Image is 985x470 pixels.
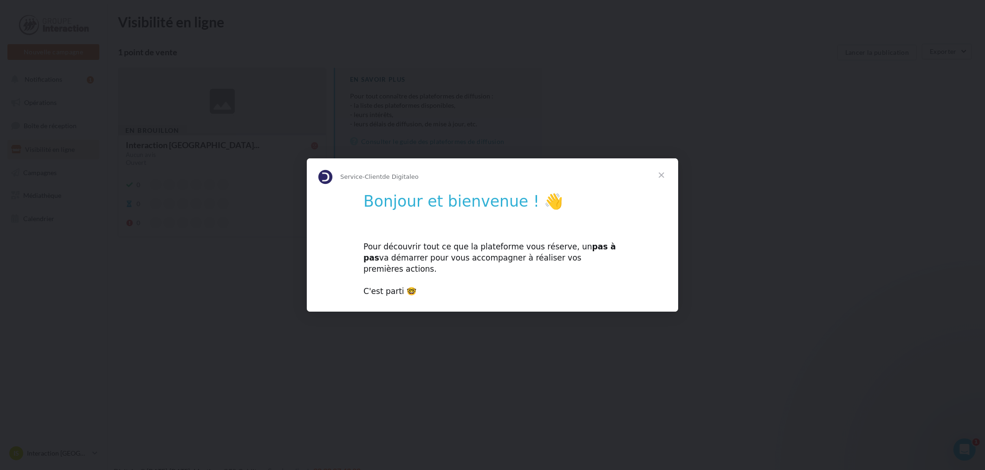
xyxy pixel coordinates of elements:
[382,173,419,180] span: de Digitaleo
[645,158,678,192] span: Fermer
[340,173,382,180] span: Service-Client
[363,231,622,297] div: Pour découvrir tout ce que la plateforme vous réserve, un va démarrer pour vous accompagner à réa...
[363,192,622,217] h1: Bonjour et bienvenue ! 👋
[318,170,333,184] img: Profile image for Service-Client
[363,242,616,262] b: pas à pas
